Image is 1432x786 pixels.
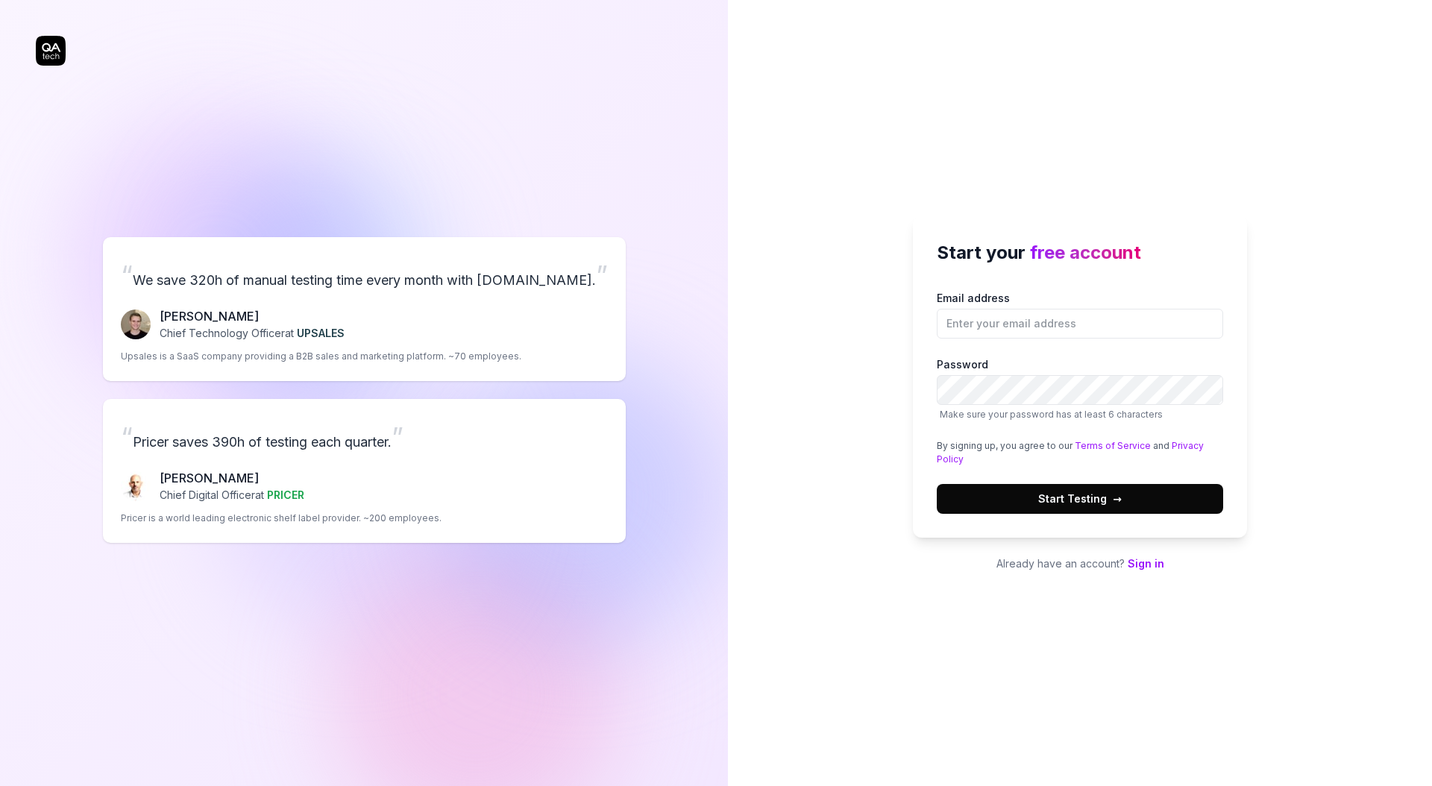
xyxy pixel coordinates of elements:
[121,309,151,339] img: Fredrik Seidl
[1128,557,1164,570] a: Sign in
[1113,491,1122,506] span: →
[121,259,133,292] span: “
[103,399,626,543] a: “Pricer saves 390h of testing each quarter.”Chris Chalkitis[PERSON_NAME]Chief Digital Officerat P...
[160,487,304,503] p: Chief Digital Officer at
[937,290,1223,339] label: Email address
[937,439,1223,466] div: By signing up, you agree to our and
[121,255,608,295] p: We save 320h of manual testing time every month with [DOMAIN_NAME].
[121,417,608,457] p: Pricer saves 390h of testing each quarter.
[121,471,151,501] img: Chris Chalkitis
[1030,242,1141,263] span: free account
[267,488,304,501] span: PRICER
[937,356,1223,421] label: Password
[392,421,403,453] span: ”
[913,556,1247,571] p: Already have an account?
[937,239,1223,266] h2: Start your
[121,512,442,525] p: Pricer is a world leading electronic shelf label provider. ~200 employees.
[160,307,345,325] p: [PERSON_NAME]
[1075,440,1151,451] a: Terms of Service
[160,325,345,341] p: Chief Technology Officer at
[937,440,1204,465] a: Privacy Policy
[121,350,521,363] p: Upsales is a SaaS company providing a B2B sales and marketing platform. ~70 employees.
[103,237,626,381] a: “We save 320h of manual testing time every month with [DOMAIN_NAME].”Fredrik Seidl[PERSON_NAME]Ch...
[160,469,304,487] p: [PERSON_NAME]
[596,259,608,292] span: ”
[937,375,1223,405] input: PasswordMake sure your password has at least 6 characters
[940,409,1163,420] span: Make sure your password has at least 6 characters
[937,309,1223,339] input: Email address
[121,421,133,453] span: “
[297,327,345,339] span: UPSALES
[1038,491,1122,506] span: Start Testing
[937,484,1223,514] button: Start Testing→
